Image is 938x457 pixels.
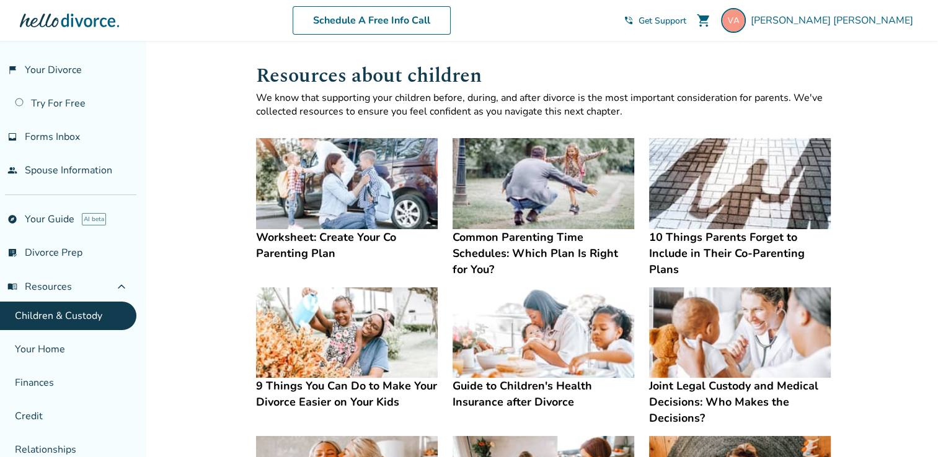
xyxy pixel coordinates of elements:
[639,15,686,27] span: Get Support
[256,229,438,261] h4: Worksheet: Create Your Co Parenting Plan
[696,13,711,28] span: shopping_cart
[7,248,17,258] span: list_alt_check
[293,6,451,35] a: Schedule A Free Info Call
[453,229,634,277] h4: Common Parenting Time Schedules: Which Plan Is Right for You?
[256,378,438,410] h4: 9 Things You Can Do to Make Your Divorce Easier on Your Kids
[114,279,129,294] span: expand_less
[7,132,17,142] span: inbox
[721,8,746,33] img: callmevan@yahoo.com
[256,138,438,229] img: Worksheet: Create Your Co Parenting Plan
[649,287,831,427] a: Joint Legal Custody and Medical Decisions: Who Makes the Decisions?Joint Legal Custody and Medica...
[25,130,80,144] span: Forms Inbox
[7,282,17,292] span: menu_book
[256,287,438,378] img: 9 Things You Can Do to Make Your Divorce Easier on Your Kids
[649,138,831,277] a: 10 Things Parents Forget to Include in Their Co-Parenting Plans10 Things Parents Forget to Includ...
[624,15,686,27] a: phone_in_talkGet Support
[256,61,831,91] h1: Resources about children
[649,138,831,229] img: 10 Things Parents Forget to Include in Their Co-Parenting Plans
[256,287,438,411] a: 9 Things You Can Do to Make Your Divorce Easier on Your Kids9 Things You Can Do to Make Your Divo...
[7,165,17,175] span: people
[453,287,634,411] a: Guide to Children's Health Insurance after DivorceGuide to Children's Health Insurance after Divorce
[453,138,634,229] img: Common Parenting Time Schedules: Which Plan Is Right for You?
[453,378,634,410] h4: Guide to Children's Health Insurance after Divorce
[624,15,634,25] span: phone_in_talk
[649,287,831,378] img: Joint Legal Custody and Medical Decisions: Who Makes the Decisions?
[876,398,938,457] iframe: Chat Widget
[7,280,72,294] span: Resources
[256,91,831,118] p: We know that supporting your children before, during, and after divorce is the most important con...
[256,138,438,261] a: Worksheet: Create Your Co Parenting PlanWorksheet: Create Your Co Parenting Plan
[7,65,17,75] span: flag_2
[453,138,634,277] a: Common Parenting Time Schedules: Which Plan Is Right for You?Common Parenting Time Schedules: Whi...
[82,213,106,225] span: AI beta
[649,229,831,277] h4: 10 Things Parents Forget to Include in Their Co-Parenting Plans
[453,287,634,378] img: Guide to Children's Health Insurance after Divorce
[7,214,17,224] span: explore
[649,378,831,426] h4: Joint Legal Custody and Medical Decisions: Who Makes the Decisions?
[751,14,918,27] span: [PERSON_NAME] [PERSON_NAME]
